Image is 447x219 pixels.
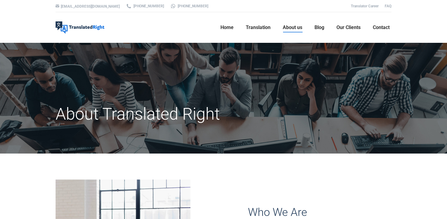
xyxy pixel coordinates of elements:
[246,24,271,31] span: Translation
[314,24,324,31] span: Blog
[220,24,234,31] span: Home
[244,18,272,37] a: Translation
[56,104,276,124] h1: About Translated Right
[351,4,379,8] a: Translator Career
[126,3,164,9] a: [PHONE_NUMBER]
[336,24,361,31] span: Our Clients
[170,3,208,9] a: [PHONE_NUMBER]
[56,21,104,34] img: Translated Right
[373,24,390,31] span: Contact
[313,18,326,37] a: Blog
[371,18,391,37] a: Contact
[335,18,362,37] a: Our Clients
[219,18,235,37] a: Home
[61,4,120,9] a: [EMAIL_ADDRESS][DOMAIN_NAME]
[281,18,304,37] a: About us
[283,24,302,31] span: About us
[385,4,391,8] a: FAQ
[248,206,391,219] h3: Who We Are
